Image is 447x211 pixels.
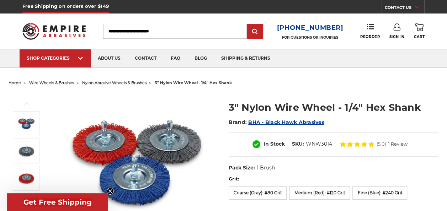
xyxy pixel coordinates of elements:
dd: WNW3014 [306,140,332,148]
img: Nylon Filament Wire Wheels with Hex Shank [17,115,35,132]
div: SHOP CATEGORIES [27,55,84,61]
span: (5.0) [377,142,386,146]
a: faq [164,49,187,67]
a: Reorder [360,23,380,39]
a: shipping & returns [214,49,277,67]
span: Brand: [229,119,247,125]
span: Get Free Shipping [23,198,92,206]
label: Grit: [229,175,438,183]
span: Reorder [360,34,380,39]
a: CONTACT US [385,4,424,13]
span: Sign In [389,34,404,39]
img: Empire Abrasives [22,19,86,44]
dt: Pack Size: [229,164,255,172]
dd: 1 Brush [256,164,275,172]
a: [PHONE_NUMBER] [277,23,344,33]
span: 3" nylon wire wheel - 1/4" hex shank [155,80,232,85]
a: wire wheels & brushes [29,80,74,85]
img: 3" Nylon Wire Wheel - 1/4" Hex Shank [17,142,35,160]
h1: 3" Nylon Wire Wheel - 1/4" Hex Shank [229,101,438,114]
button: Previous [18,96,35,111]
a: about us [91,49,128,67]
span: In Stock [264,141,285,147]
dt: SKU: [292,140,304,148]
img: 3" Nylon Wire Wheel - 1/4" Hex Shank [17,169,35,187]
p: FOR QUESTIONS OR INQUIRIES [277,35,344,40]
span: Cart [414,34,425,39]
input: Submit [248,25,262,39]
a: contact [128,49,164,67]
a: nylon abrasive wheels & brushes [82,80,147,85]
a: Cart [414,23,425,39]
a: blog [187,49,214,67]
span: 1 Review [388,142,408,146]
div: Get Free ShippingClose teaser [7,193,108,211]
a: home [9,80,21,85]
button: Close teaser [107,188,114,195]
a: BHA - Black Hawk Abrasives [248,119,324,125]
